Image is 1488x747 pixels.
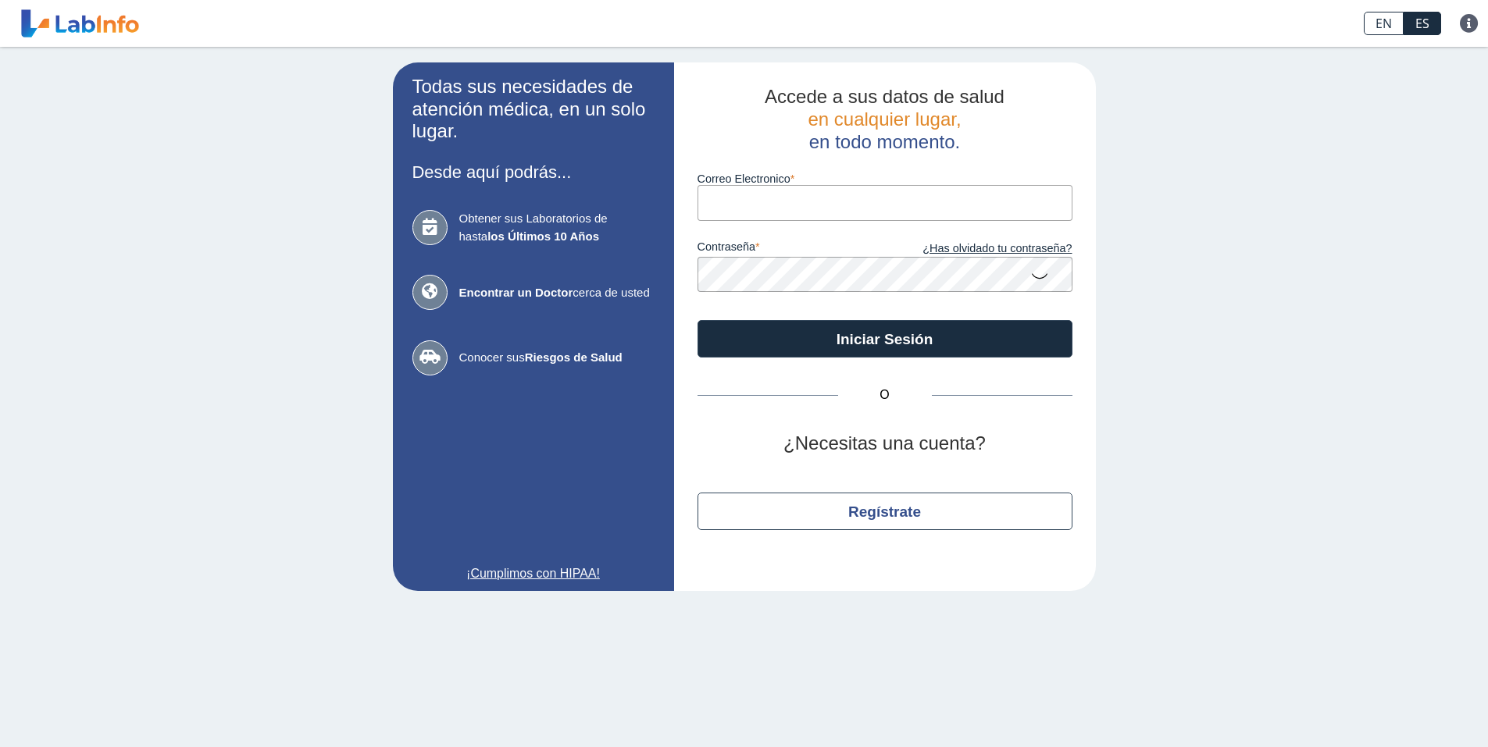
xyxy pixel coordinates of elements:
span: Accede a sus datos de salud [765,86,1004,107]
h3: Desde aquí podrás... [412,162,655,182]
b: Encontrar un Doctor [459,286,573,299]
b: los Últimos 10 Años [487,229,599,243]
button: Iniciar Sesión [698,320,1072,357]
a: ¿Has olvidado tu contraseña? [885,240,1072,258]
span: cerca de usted [459,284,655,302]
button: Regístrate [698,493,1072,530]
label: Correo Electronico [698,173,1072,185]
span: O [838,386,932,404]
a: EN [1364,12,1404,35]
span: en todo momento. [809,131,960,152]
span: Conocer sus [459,349,655,367]
h2: ¿Necesitas una cuenta? [698,432,1072,455]
span: Obtener sus Laboratorios de hasta [459,210,655,245]
h2: Todas sus necesidades de atención médica, en un solo lugar. [412,76,655,143]
span: en cualquier lugar, [808,108,961,130]
a: ES [1404,12,1441,35]
label: contraseña [698,240,885,258]
a: ¡Cumplimos con HIPAA! [412,564,655,583]
b: Riesgos de Salud [525,350,623,364]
